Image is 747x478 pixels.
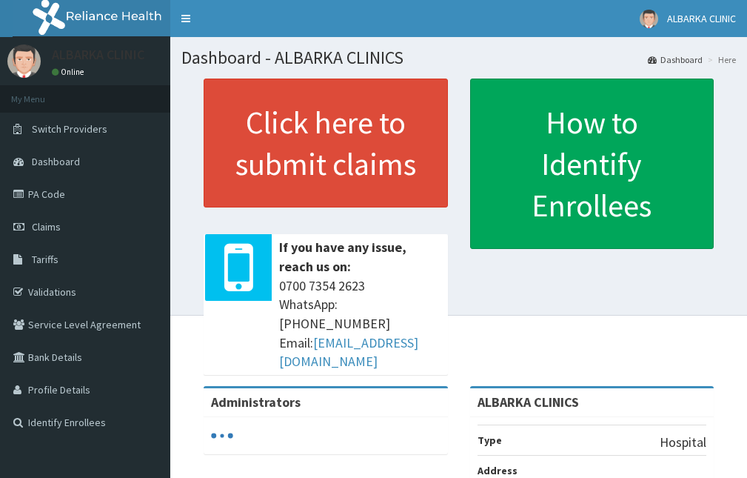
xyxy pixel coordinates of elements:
b: Address [478,464,517,477]
span: Claims [32,220,61,233]
p: Hospital [660,433,706,452]
span: Tariffs [32,253,58,266]
span: Dashboard [32,155,80,168]
b: Type [478,434,502,447]
li: Here [704,53,736,66]
svg: audio-loading [211,425,233,447]
a: [EMAIL_ADDRESS][DOMAIN_NAME] [279,334,418,371]
a: Click here to submit claims [204,79,448,208]
span: Switch Providers [32,122,107,136]
p: ALBARKA CLINIC [52,48,144,62]
span: ALBARKA CLINIC [667,12,736,25]
h1: Dashboard - ALBARKA CLINICS [181,48,736,67]
strong: ALBARKA CLINICS [478,394,579,411]
span: 0700 7354 2623 WhatsApp: [PHONE_NUMBER] Email: [279,276,441,372]
a: Dashboard [648,53,703,66]
a: Online [52,67,87,77]
img: User Image [7,44,41,78]
a: How to Identify Enrollees [470,79,714,249]
img: User Image [640,10,658,28]
b: If you have any issue, reach us on: [279,239,406,275]
b: Administrators [211,394,301,411]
